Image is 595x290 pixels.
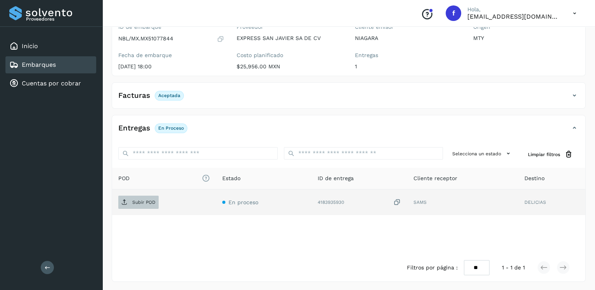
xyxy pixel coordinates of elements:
label: Origen [473,24,579,30]
span: Estado [222,174,240,182]
p: NIAGARA [355,35,461,42]
p: Subir POD [132,200,156,205]
p: [DATE] 18:00 [118,63,224,70]
h4: Entregas [118,124,150,133]
p: $25,956.00 MXN [237,63,342,70]
span: Limpiar filtros [528,151,560,158]
p: MTY [473,35,579,42]
div: EntregasEn proceso [112,122,585,141]
p: EXPRESS SAN JAVIER SA DE CV [237,35,342,42]
p: Hola, [467,6,560,13]
a: Embarques [22,61,56,68]
button: Selecciona un estado [449,147,515,160]
span: Filtros por página : [407,264,458,272]
label: Fecha de embarque [118,52,224,59]
td: SAMS [407,189,518,215]
button: Subir POD [118,196,159,209]
p: En proceso [158,125,184,131]
div: 4183935930 [318,198,401,207]
div: Embarques [5,56,96,73]
span: ID de entrega [318,174,354,182]
p: NBL/MX.MX51077844 [118,35,173,42]
label: Cliente emisor [355,24,461,30]
a: Inicio [22,42,38,50]
div: Cuentas por cobrar [5,75,96,92]
p: facturacion@expresssanjavier.com [467,13,560,20]
h4: Facturas [118,91,150,100]
div: FacturasAceptada [112,89,585,108]
span: 1 - 1 de 1 [502,264,525,272]
span: En proceso [228,199,258,205]
a: Cuentas por cobrar [22,80,81,87]
span: POD [118,174,210,182]
label: Proveedor [237,24,342,30]
button: Limpiar filtros [522,147,579,161]
label: ID de embarque [118,24,224,30]
p: 1 [355,63,461,70]
label: Entregas [355,52,461,59]
div: Inicio [5,38,96,55]
td: DELICIAS [518,189,585,215]
p: Proveedores [26,16,93,22]
span: Destino [524,174,545,182]
p: Aceptada [158,93,180,98]
span: Cliente receptor [413,174,457,182]
label: Costo planificado [237,52,342,59]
